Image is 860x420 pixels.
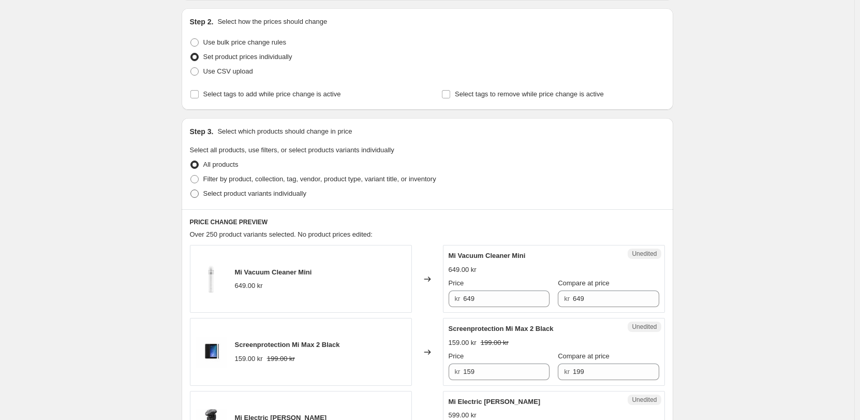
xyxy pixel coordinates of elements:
span: Set product prices individually [203,53,292,61]
span: Select all products, use filters, or select products variants individually [190,146,394,154]
div: 649.00 kr [449,265,477,275]
h2: Step 2. [190,17,214,27]
span: Price [449,352,464,360]
span: Unedited [632,250,657,258]
span: Unedited [632,396,657,404]
span: kr [455,295,461,302]
span: Filter by product, collection, tag, vendor, product type, variant title, or inventory [203,175,436,183]
h6: PRICE CHANGE PREVIEW [190,218,665,226]
span: Screenprotection Mi Max 2 Black [449,325,554,332]
span: kr [564,295,570,302]
span: Select tags to remove while price change is active [455,90,604,98]
p: Select how the prices should change [217,17,327,27]
img: 8_bc032546-d356-4c8a-8e92-b5e28b7fa129_80x.png [196,264,227,295]
span: Select product variants individually [203,190,306,197]
span: Compare at price [558,279,610,287]
p: Select which products should change in price [217,126,352,137]
div: 159.00 kr [449,338,477,348]
span: Screenprotection Mi Max 2 Black [235,341,340,349]
span: Select tags to add while price change is active [203,90,341,98]
span: Mi Vacuum Cleaner Mini [449,252,526,259]
h2: Step 3. [190,126,214,137]
div: 159.00 kr [235,354,263,364]
strike: 199.00 kr [481,338,509,348]
span: Mi Vacuum Cleaner Mini [235,268,312,276]
span: Compare at price [558,352,610,360]
span: Price [449,279,464,287]
span: kr [455,368,461,375]
span: Use bulk price change rules [203,38,286,46]
span: Over 250 product variants selected. No product prices edited: [190,230,373,238]
span: kr [564,368,570,375]
span: Mi Electric [PERSON_NAME] [449,398,541,405]
span: All products [203,161,239,168]
div: 649.00 kr [235,281,263,291]
span: Use CSV upload [203,67,253,75]
img: Screenprotection-Mi-Max-2-Black_80x.jpg [196,337,227,368]
span: Unedited [632,323,657,331]
strike: 199.00 kr [267,354,295,364]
